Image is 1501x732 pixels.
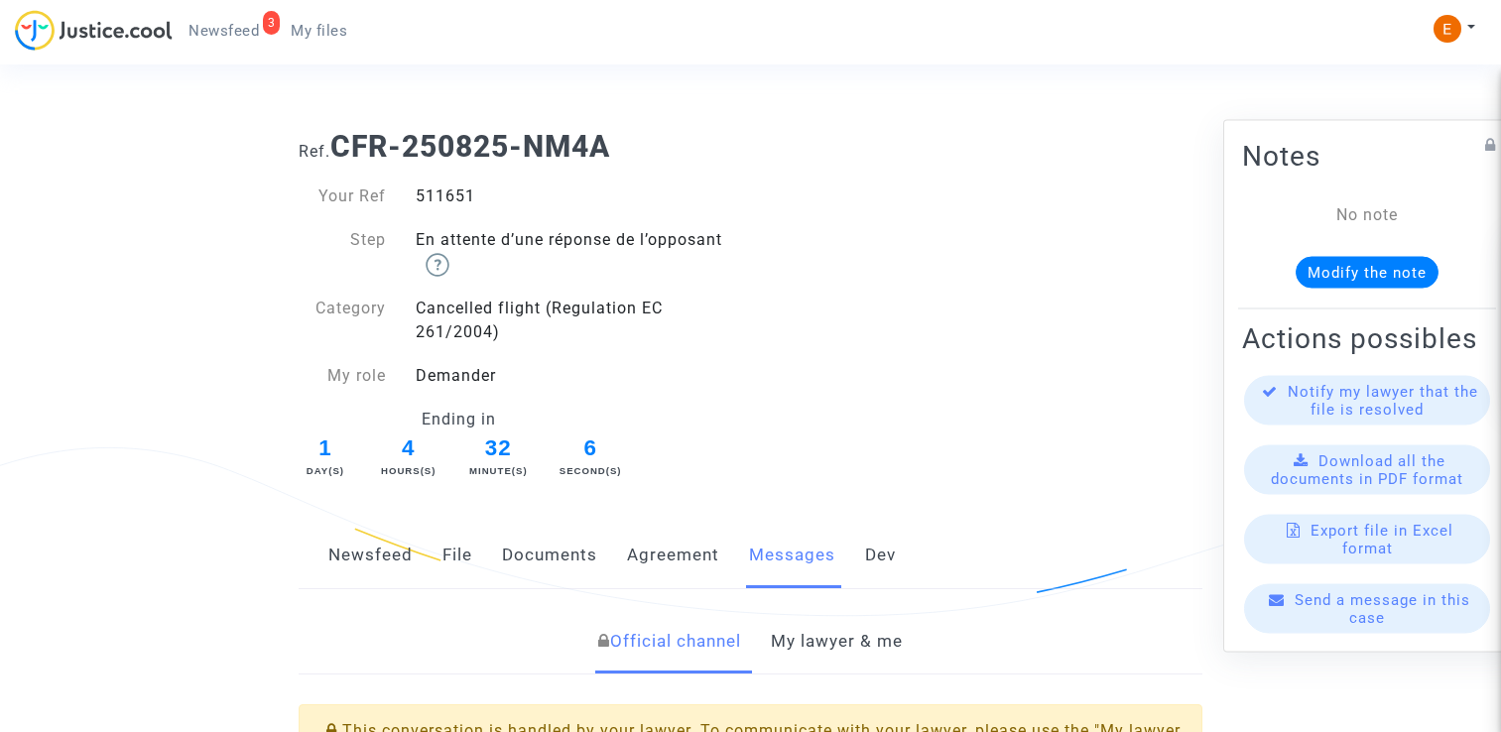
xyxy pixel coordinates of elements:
b: CFR-250825-NM4A [330,129,610,164]
img: jc-logo.svg [15,10,173,51]
div: No note [1272,203,1462,227]
span: Download all the documents in PDF format [1271,452,1463,488]
h2: Actions possibles [1242,321,1492,356]
img: help.svg [426,253,449,277]
a: Dev [865,523,896,588]
div: Cancelled flight (Regulation EC 261/2004) [401,297,751,344]
div: Step [284,228,401,277]
div: Category [284,297,401,344]
div: 511651 [401,184,751,208]
div: Minute(s) [462,464,534,478]
a: Messages [749,523,835,588]
div: En attente d’une réponse de l’opposant [401,228,751,277]
a: 3Newsfeed [173,16,275,46]
h2: Notes [1242,139,1492,174]
div: Your Ref [284,184,401,208]
div: Hours(s) [380,464,438,478]
span: 32 [462,431,534,465]
div: 3 [263,11,281,35]
div: Day(s) [297,464,354,478]
span: My files [291,22,347,40]
button: Modify the note [1296,257,1438,289]
span: 1 [297,431,354,465]
a: Official channel [598,609,741,674]
span: 6 [562,431,619,465]
a: My files [275,16,363,46]
span: Ref. [299,142,330,161]
a: My lawyer & me [771,609,903,674]
span: Notify my lawyer that the file is resolved [1288,383,1478,419]
a: Documents [502,523,597,588]
a: Newsfeed [328,523,413,588]
div: Demander [401,364,751,388]
span: Export file in Excel format [1311,522,1453,557]
span: Send a message in this case [1295,591,1470,627]
div: My role [284,364,401,388]
span: Newsfeed [188,22,259,40]
div: Ending in [284,408,634,431]
span: 4 [380,431,438,465]
a: Agreement [627,523,719,588]
div: Second(s) [560,464,622,478]
img: ACg8ocIeiFvHKe4dA5oeRFd_CiCnuxWUEc1A2wYhRJE3TTWt=s96-c [1434,15,1461,43]
a: File [442,523,472,588]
